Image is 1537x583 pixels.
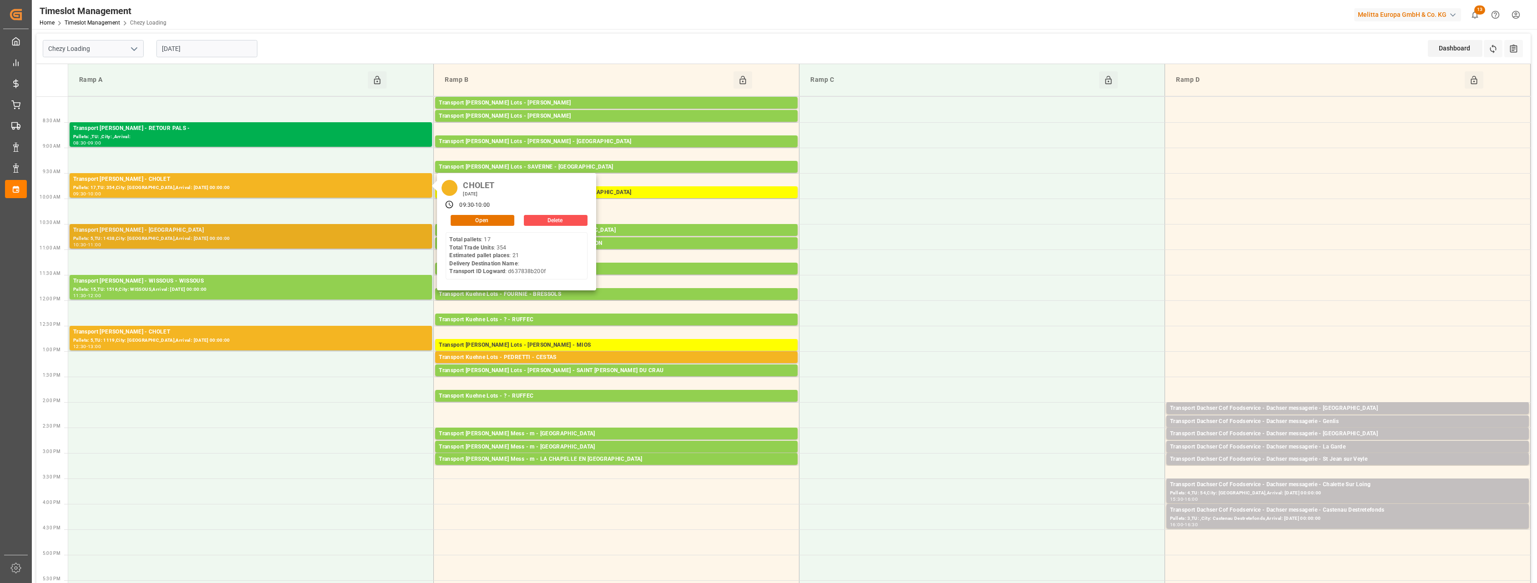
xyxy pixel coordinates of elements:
div: Transport [PERSON_NAME] Lots - [PERSON_NAME] - [GEOGRAPHIC_DATA] [439,137,794,146]
div: Pallets: 2,TU: 60,City: [GEOGRAPHIC_DATA][PERSON_NAME],Arrival: [DATE] 00:00:00 [1170,464,1525,472]
div: Pallets: 17,TU: 354,City: [GEOGRAPHIC_DATA],Arrival: [DATE] 00:00:00 [73,184,428,192]
div: Pallets: ,TU: 27,City: [GEOGRAPHIC_DATA],Arrival: [DATE] 00:00:00 [439,464,794,472]
div: Pallets: 1,TU: 45,City: [GEOGRAPHIC_DATA],Arrival: [DATE] 00:00:00 [1170,438,1525,446]
div: : 17 : 354 : 21 : : d637838b200f [449,236,545,276]
div: Ramp A [75,71,368,89]
div: Pallets: 5,TU: 1119,City: [GEOGRAPHIC_DATA],Arrival: [DATE] 00:00:00 [73,337,428,344]
div: Transport Dachser Cof Foodservice - Dachser messagerie - [GEOGRAPHIC_DATA] [1170,404,1525,413]
a: Timeslot Management [65,20,120,26]
div: Transport [PERSON_NAME] Lots - ? - BOLLENE [439,264,794,274]
div: [DATE] [460,191,497,197]
div: Timeslot Management [40,4,166,18]
div: 16:00 [1185,497,1198,501]
span: 11:30 AM [40,271,60,276]
b: Total Trade Units [449,244,493,251]
div: Pallets: 3,TU: ,City: Castenau Destretefonds,Arrival: [DATE] 00:00:00 [1170,515,1525,523]
span: 4:30 PM [43,525,60,530]
div: 11:00 [88,243,101,247]
span: 9:30 AM [43,169,60,174]
div: Pallets: ,TU: 448,City: [GEOGRAPHIC_DATA],Arrival: [DATE] 00:00:00 [439,197,794,205]
span: 1:30 PM [43,373,60,378]
div: 12:30 [73,344,86,349]
div: Transport Dachser Cof Foodservice - Dachser messagerie - Genlis [1170,417,1525,426]
span: 12:00 PM [40,296,60,301]
span: 10:00 AM [40,194,60,199]
div: - [1183,523,1185,527]
div: Pallets: ,TU: ,City: ,Arrival: [73,133,428,141]
div: Pallets: ,TU: 7,City: [GEOGRAPHIC_DATA],Arrival: [DATE] 00:00:00 [439,438,794,446]
span: 8:30 AM [43,118,60,123]
div: Pallets: 1,TU: 13,City: [GEOGRAPHIC_DATA],Arrival: [DATE] 00:00:00 [1170,452,1525,459]
button: Help Center [1485,5,1506,25]
div: Pallets: 8,TU: 723,City: [GEOGRAPHIC_DATA],Arrival: [DATE] 00:00:00 [439,299,794,307]
div: Transport Dachser Cof Foodservice - Dachser messagerie - La Garde [1170,443,1525,452]
b: Total pallets [449,236,481,243]
div: - [86,294,88,298]
div: Dashboard [1428,40,1482,57]
div: Transport [PERSON_NAME] Lots - [PERSON_NAME] [439,112,794,121]
div: 09:30 [459,201,474,209]
div: 08:30 [73,141,86,145]
div: Pallets: 3,TU: 56,City: ROCHEFORT SUR NENON,Arrival: [DATE] 00:00:00 [439,248,794,256]
div: Ramp D [1172,71,1464,89]
div: - [86,141,88,145]
div: Transport [PERSON_NAME] Lots - SAVERNE - [GEOGRAPHIC_DATA] [439,163,794,172]
span: 11:00 AM [40,245,60,250]
div: Melitta Europa GmbH & Co. KG [1354,8,1461,21]
div: Ramp C [807,71,1099,89]
span: 5:30 PM [43,576,60,581]
div: Transport [PERSON_NAME] Lots - [PERSON_NAME] - MIOS [439,341,794,350]
div: Pallets: 2,TU: 1039,City: RUFFEC,Arrival: [DATE] 00:00:00 [439,401,794,409]
div: Transport [PERSON_NAME] Mess - m - [GEOGRAPHIC_DATA] [439,443,794,452]
div: Transport Dachser Cof Foodservice - Dachser messagerie - St Jean sur Veyle [1170,455,1525,464]
div: Pallets: 6,TU: 273,City: [GEOGRAPHIC_DATA],Arrival: [DATE] 00:00:00 [439,146,794,154]
div: Pallets: 4,TU: 54,City: [GEOGRAPHIC_DATA],Arrival: [DATE] 00:00:00 [1170,489,1525,497]
div: 10:00 [88,192,101,196]
a: Home [40,20,55,26]
span: 2:00 PM [43,398,60,403]
div: Pallets: 9,TU: 744,City: BOLLENE,Arrival: [DATE] 00:00:00 [439,274,794,281]
div: Pallets: 15,TU: 1516,City: WISSOUS,Arrival: [DATE] 00:00:00 [73,286,428,294]
button: Delete [524,215,588,226]
div: 09:00 [88,141,101,145]
span: 12:30 PM [40,322,60,327]
div: Transport [PERSON_NAME] Lots - [PERSON_NAME] - SAINT [PERSON_NAME] DU CRAU [439,366,794,375]
b: Delivery Destination Name [449,260,517,267]
button: Melitta Europa GmbH & Co. KG [1354,6,1465,23]
div: Pallets: 11,TU: 261,City: [GEOGRAPHIC_DATA][PERSON_NAME],Arrival: [DATE] 00:00:00 [439,375,794,383]
div: Transport Kuehne Lots - ? - RUFFEC [439,315,794,324]
span: 3:00 PM [43,449,60,454]
div: CHOLET [460,178,497,191]
div: Pallets: ,TU: 106,City: [GEOGRAPHIC_DATA],Arrival: [DATE] 00:00:00 [1170,413,1525,421]
div: Transport [PERSON_NAME] - [GEOGRAPHIC_DATA] [73,226,428,235]
div: Transport Dachser Cof Foodservice - Dachser messagerie - Castenau Destretefonds [1170,506,1525,515]
div: Transport [PERSON_NAME] - CHOLET [73,175,428,184]
div: 16:30 [1185,523,1198,527]
div: Transport [PERSON_NAME] Mess - m - [GEOGRAPHIC_DATA] [439,429,794,438]
div: Transport Dachser Cof Foodservice - Dachser messagerie - [GEOGRAPHIC_DATA] [1170,429,1525,438]
div: Transport [PERSON_NAME] Mess - m - LA CHAPELLE EN [GEOGRAPHIC_DATA] [439,455,794,464]
div: Pallets: 1,TU: 539,City: RUFFEC,Arrival: [DATE] 00:00:00 [439,324,794,332]
div: Pallets: ,TU: 56,City: [GEOGRAPHIC_DATA],Arrival: [DATE] 00:00:00 [439,172,794,179]
div: 13:00 [88,344,101,349]
div: 16:00 [1170,523,1183,527]
span: 2:30 PM [43,424,60,429]
div: 12:00 [88,294,101,298]
div: Transport Kuehne Lots - PEDRETTI - CESTAS [439,353,794,362]
div: - [474,201,475,209]
b: Transport ID Logward [449,268,505,274]
div: 11:30 [73,294,86,298]
div: Transport Kuehne Lots - GAVIGNET - ROCHEFORT SUR NENON [439,239,794,248]
div: Pallets: 9,TU: 512,City: CARQUEFOU,Arrival: [DATE] 00:00:00 [439,121,794,129]
div: Pallets: 14,TU: 408,City: CARQUEFOU,Arrival: [DATE] 00:00:00 [439,108,794,115]
b: Estimated pallet places [449,252,509,259]
div: Pallets: 2,TU: 28,City: [GEOGRAPHIC_DATA],Arrival: [DATE] 00:00:00 [1170,426,1525,434]
button: open menu [127,42,141,56]
div: Ramp B [441,71,733,89]
div: Transport [PERSON_NAME] - RETOUR PALS - [73,124,428,133]
div: Transport Kuehne Lots - FOURNIE - BRESSOLS [439,290,794,299]
div: Transport Dachser Cof Foodservice - Dachser messagerie - Chalette Sur Loing [1170,480,1525,489]
span: 4:00 PM [43,500,60,505]
span: 13 [1474,5,1485,15]
div: Transport Kuehne Lots - ? - RUFFEC [439,392,794,401]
